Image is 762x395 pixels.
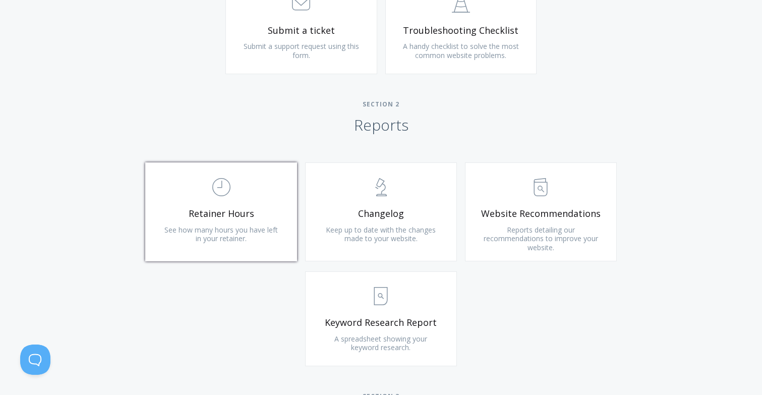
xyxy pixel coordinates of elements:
span: Troubleshooting Checklist [401,25,521,36]
span: Submit a support request using this form. [244,41,359,60]
iframe: Toggle Customer Support [20,345,50,375]
span: Reports detailing our recommendations to improve your website. [484,225,598,252]
span: Website Recommendations [481,208,601,219]
a: Keyword Research Report A spreadsheet showing your keyword research. [305,271,457,366]
span: A handy checklist to solve the most common website problems. [403,41,519,60]
span: Submit a ticket [241,25,362,36]
span: Keyword Research Report [321,317,441,328]
span: See how many hours you have left in your retainer. [164,225,278,244]
span: A spreadsheet showing your keyword research. [334,334,427,353]
span: Retainer Hours [161,208,281,219]
a: Website Recommendations Reports detailing our recommendations to improve your website. [465,162,617,261]
span: Keep up to date with the changes made to your website. [326,225,436,244]
a: Retainer Hours See how many hours you have left in your retainer. [145,162,297,261]
a: Changelog Keep up to date with the changes made to your website. [305,162,457,261]
span: Changelog [321,208,441,219]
